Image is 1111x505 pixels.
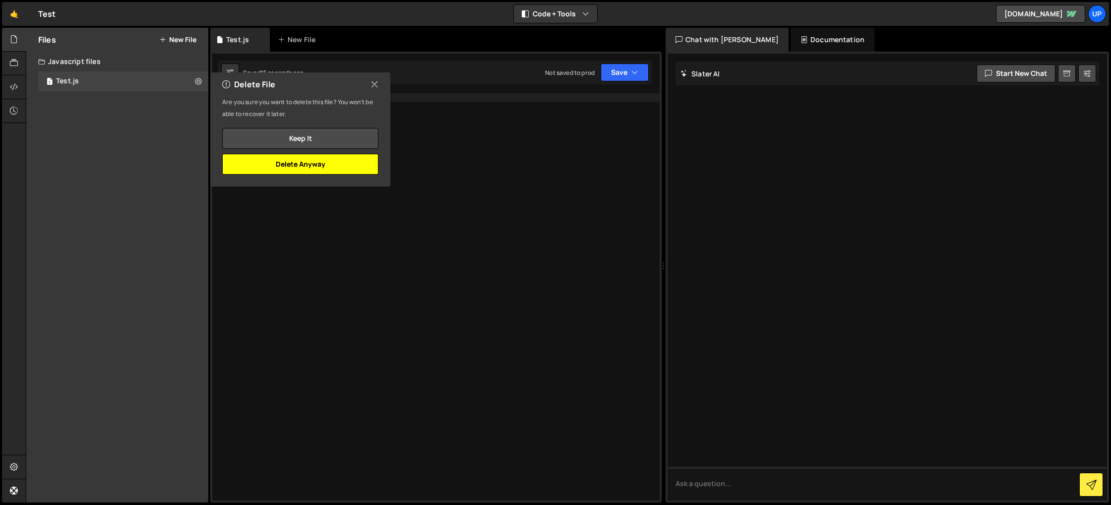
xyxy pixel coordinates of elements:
[243,68,304,77] div: Saved
[601,63,649,81] button: Save
[977,64,1055,82] button: Start new chat
[47,78,53,86] span: 1
[261,68,304,77] div: 15 seconds ago
[545,68,595,77] div: Not saved to prod
[222,96,378,120] p: Are you sure you want to delete this file? You won’t be able to recover it later.
[38,71,208,91] div: 17016/46696.js
[666,28,789,52] div: Chat with [PERSON_NAME]
[1088,5,1106,23] a: Up
[226,35,249,45] div: Test.js
[222,128,378,149] button: Keep it
[680,69,720,78] h2: Slater AI
[159,36,196,44] button: New File
[222,79,275,90] h2: Delete File
[996,5,1085,23] a: [DOMAIN_NAME]
[278,35,319,45] div: New File
[791,28,874,52] div: Documentation
[222,154,378,175] button: Delete Anyway
[56,77,79,86] div: Test.js
[38,8,56,20] div: Test
[38,34,56,45] h2: Files
[26,52,208,71] div: Javascript files
[2,2,26,26] a: 🤙
[514,5,597,23] button: Code + Tools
